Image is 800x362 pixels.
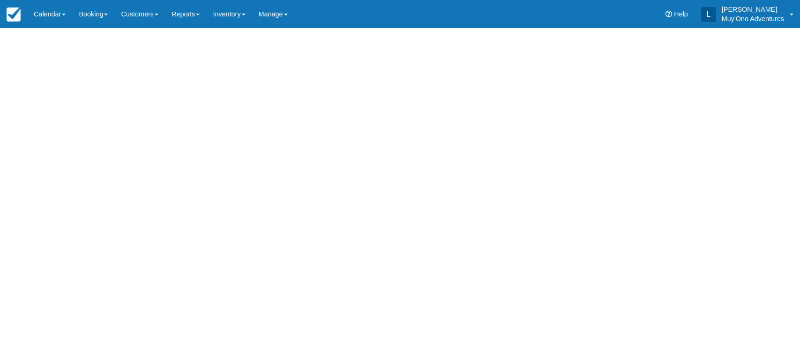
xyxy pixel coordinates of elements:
div: L [701,7,716,22]
span: Help [674,10,688,18]
i: Help [665,11,672,17]
p: Muy'Ono Adventures [722,14,784,23]
img: checkfront-main-nav-mini-logo.png [7,8,21,22]
p: [PERSON_NAME] [722,5,784,14]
